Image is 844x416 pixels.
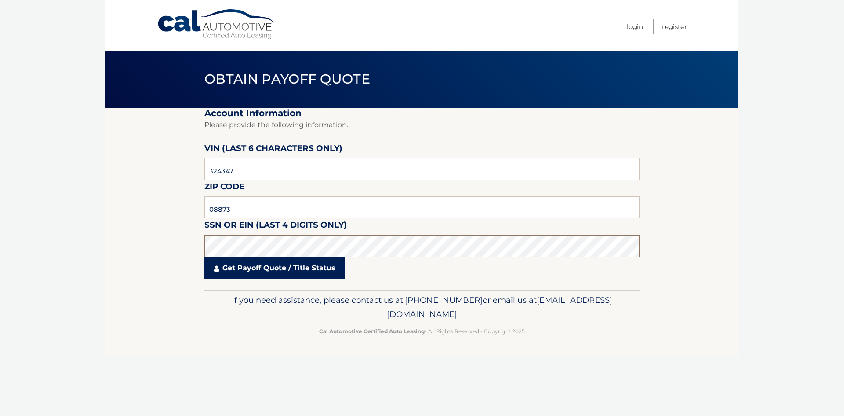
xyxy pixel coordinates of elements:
p: Please provide the following information. [204,119,640,131]
a: Cal Automotive [157,9,276,40]
label: Zip Code [204,180,244,196]
p: - All Rights Reserved - Copyright 2025 [210,327,634,336]
a: Register [662,19,687,34]
a: Get Payoff Quote / Title Status [204,257,345,279]
a: Login [627,19,643,34]
label: VIN (last 6 characters only) [204,142,342,158]
strong: Cal Automotive Certified Auto Leasing [319,328,425,335]
span: [PHONE_NUMBER] [405,295,483,305]
p: If you need assistance, please contact us at: or email us at [210,293,634,321]
h2: Account Information [204,108,640,119]
span: Obtain Payoff Quote [204,71,370,87]
label: SSN or EIN (last 4 digits only) [204,218,347,235]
